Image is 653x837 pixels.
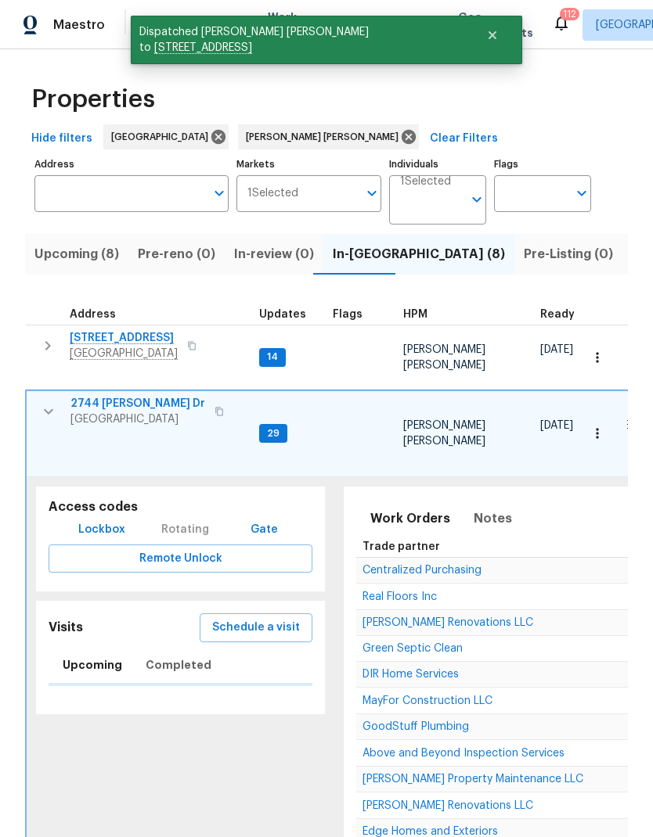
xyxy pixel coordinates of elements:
[494,160,591,169] label: Flags
[61,549,300,569] span: Remote Unlock
[403,344,485,371] span: [PERSON_NAME] [PERSON_NAME]
[363,643,463,654] span: Green Septic Clean
[363,592,437,602] a: Real Floors Inc
[370,508,450,530] span: Work Orders
[333,243,505,265] span: In-[GEOGRAPHIC_DATA] (8)
[540,309,575,320] span: Ready
[363,774,583,784] a: [PERSON_NAME] Property Maintenance LLC
[363,565,482,576] span: Centralized Purchasing
[155,515,215,544] div: Rotating code is only available during visiting hours
[363,618,533,627] a: [PERSON_NAME] Renovations LLC
[363,826,498,837] span: Edge Homes and Exteriors
[430,129,498,149] span: Clear Filters
[70,309,116,320] span: Address
[363,566,482,575] a: Centralized Purchasing
[200,613,312,642] button: Schedule a visit
[261,427,286,440] span: 29
[363,801,533,810] a: [PERSON_NAME] Renovations LLC
[363,748,565,759] span: Above and Beyond Inspection Services
[70,411,205,427] span: [GEOGRAPHIC_DATA]
[247,187,298,200] span: 1 Selected
[363,827,498,836] a: Edge Homes and Exteriors
[540,420,573,431] span: [DATE]
[466,189,488,210] button: Open
[363,696,492,706] a: MayFor Construction LLC
[31,129,92,149] span: Hide filters
[25,124,99,153] button: Hide filters
[31,92,155,107] span: Properties
[246,129,405,145] span: [PERSON_NAME] [PERSON_NAME]
[261,350,284,364] span: 14
[400,175,451,189] span: 1 Selected
[363,749,565,758] a: Above and Beyond Inspection Services
[424,124,504,153] button: Clear Filters
[49,499,312,515] h5: Access codes
[563,6,576,22] div: 112
[474,508,512,530] span: Notes
[111,129,215,145] span: [GEOGRAPHIC_DATA]
[571,182,593,204] button: Open
[458,9,533,41] span: Geo Assignments
[146,656,211,675] span: Completed
[403,309,428,320] span: HPM
[363,670,459,679] a: DIR Home Services
[361,182,383,204] button: Open
[245,520,283,540] span: Gate
[53,17,105,33] span: Maestro
[78,520,125,540] span: Lockbox
[103,124,229,149] div: [GEOGRAPHIC_DATA]
[333,309,363,320] span: Flags
[363,800,533,811] span: [PERSON_NAME] Renovations LLC
[138,243,215,265] span: Pre-reno (0)
[524,243,613,265] span: Pre-Listing (0)
[63,656,122,675] span: Upcoming
[389,160,486,169] label: Individuals
[540,344,573,355] span: [DATE]
[259,309,306,320] span: Updates
[234,243,314,265] span: In-review (0)
[363,669,459,680] span: DIR Home Services
[34,160,229,169] label: Address
[363,774,583,785] span: [PERSON_NAME] Property Maintenance LLC
[236,160,382,169] label: Markets
[34,243,119,265] span: Upcoming (8)
[208,182,230,204] button: Open
[212,618,300,638] span: Schedule a visit
[363,721,469,732] span: GoodStuff Plumbing
[238,124,419,149] div: [PERSON_NAME] [PERSON_NAME]
[49,544,312,573] button: Remote Unlock
[363,722,469,731] a: GoodStuff Plumbing
[363,541,440,552] span: Trade partner
[363,617,533,628] span: [PERSON_NAME] Renovations LLC
[540,309,589,320] div: Earliest renovation start date (first business day after COE or Checkout)
[467,20,518,51] button: Close
[363,644,463,653] a: Green Septic Clean
[239,515,289,544] button: Gate
[49,620,83,636] h5: Visits
[131,16,467,64] span: Dispatched [PERSON_NAME] [PERSON_NAME] to
[403,420,485,447] span: [PERSON_NAME] [PERSON_NAME]
[70,396,205,411] span: 2744 [PERSON_NAME] Dr
[72,515,132,544] button: Lockbox
[363,591,437,602] span: Real Floors Inc
[268,9,308,41] span: Work Orders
